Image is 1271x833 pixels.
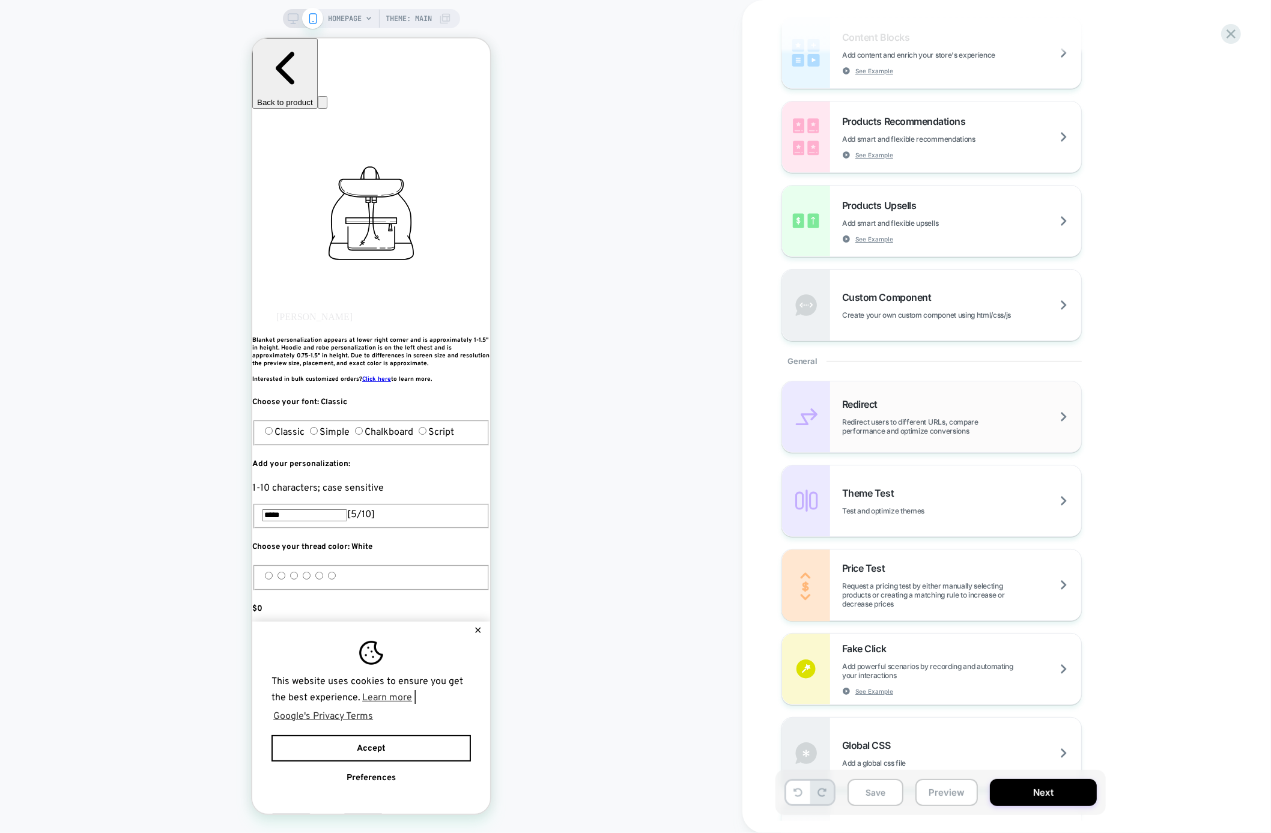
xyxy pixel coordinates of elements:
[22,388,55,400] span: Classic
[19,636,219,687] span: This website uses cookies to ensure you get the best experience. |
[855,67,893,75] span: See Example
[112,388,163,400] span: Chalkboard
[842,739,896,751] span: Global CSS
[842,291,937,303] span: Custom Component
[24,273,214,284] div: [PERSON_NAME]
[19,697,219,724] button: Accept
[842,581,1081,608] span: Request a pricing test by either manually selecting products or creating a matching rule to incre...
[842,759,966,768] span: Add a global css file
[842,31,915,43] span: Content Blocks
[166,389,174,396] input: Script
[915,779,978,806] button: Preview
[842,199,922,211] span: Products Upsells
[13,389,20,396] input: Classic
[22,533,35,545] label: #1A1C24
[107,602,131,626] img: Cookie banner
[108,650,162,668] a: Learn more
[35,533,47,545] label: #858087
[842,219,998,228] span: Add smart and flexible upsells
[60,533,73,545] label: #80A2C6
[855,235,893,243] span: See Example
[99,503,120,513] span: White
[842,643,892,655] span: Fake Click
[842,506,984,515] span: Test and optimize themes
[103,389,111,396] input: Chalkboard
[842,50,1055,59] span: Add content and enrich your store's experience
[110,337,139,345] a: Click here
[855,687,893,695] span: See Example
[855,151,893,159] span: See Example
[842,115,971,127] span: Products Recommendations
[19,726,219,753] button: Preferences
[68,359,95,369] span: Classic
[386,9,432,28] span: Theme: MAIN
[329,9,362,28] span: HOMEPAGE
[176,388,202,400] span: Script
[842,310,1071,320] span: Create your own custom componet using html/css/js
[848,779,903,806] button: Save
[58,389,65,396] input: Simple
[842,487,900,499] span: Theme Test
[73,533,85,545] label: #F7DBDC
[842,662,1081,680] span: Add powerful scenarios by recording and automating your interactions
[19,668,123,686] a: Google's Privacy Terms
[990,779,1097,806] button: Next
[781,341,1082,381] div: General
[67,388,100,400] span: Simple
[842,135,1036,144] span: Add smart and flexible recommendations
[842,562,891,574] span: Price Test
[842,398,884,410] span: Redirect
[95,470,123,482] span: [ 5 /10]
[10,533,22,545] label: #E9E9EB
[218,588,233,596] button: Close
[47,533,60,545] label: #F3B400
[24,80,214,270] img: svg>
[842,417,1081,435] span: Redirect users to different URLs, compare performance and optimize conversions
